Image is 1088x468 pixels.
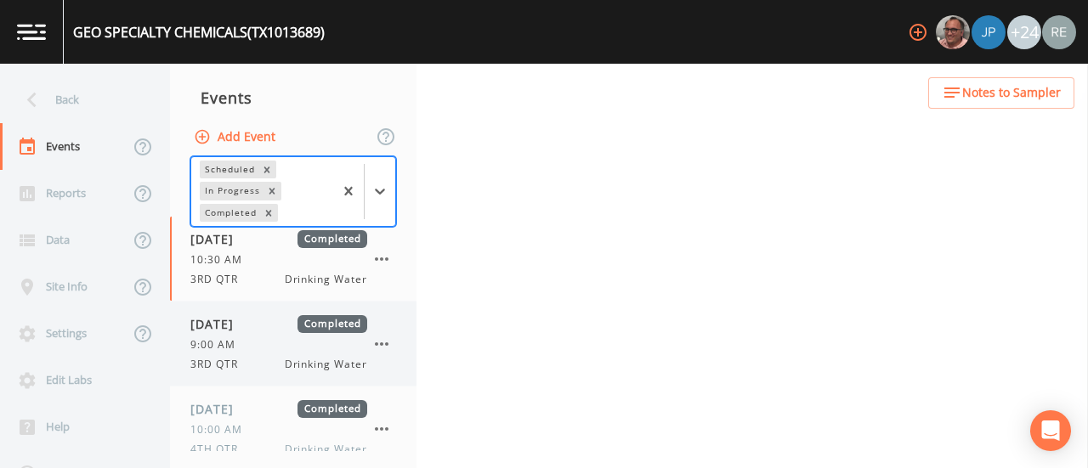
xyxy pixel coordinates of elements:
[190,252,252,268] span: 10:30 AM
[190,315,246,333] span: [DATE]
[935,15,971,49] div: Mike Franklin
[297,230,367,248] span: Completed
[1030,410,1071,451] div: Open Intercom Messenger
[190,442,248,457] span: 4TH QTR
[928,77,1074,109] button: Notes to Sampler
[170,302,416,386] a: [DATE]Completed9:00 AM3RD QTRDrinking Water
[972,15,1006,49] img: 41241ef155101aa6d92a04480b0d0000
[190,357,248,372] span: 3RD QTR
[1007,15,1041,49] div: +24
[190,230,246,248] span: [DATE]
[285,357,367,372] span: Drinking Water
[285,442,367,457] span: Drinking Water
[200,204,259,222] div: Completed
[263,182,281,200] div: Remove In Progress
[73,22,325,42] div: GEO SPECIALTY CHEMICALS (TX1013689)
[971,15,1006,49] div: Joshua gere Paul
[170,217,416,302] a: [DATE]Completed10:30 AM3RD QTRDrinking Water
[190,400,246,418] span: [DATE]
[285,272,367,287] span: Drinking Water
[258,161,276,178] div: Remove Scheduled
[170,76,416,119] div: Events
[962,82,1061,104] span: Notes to Sampler
[297,315,367,333] span: Completed
[936,15,970,49] img: e2d790fa78825a4bb76dcb6ab311d44c
[297,400,367,418] span: Completed
[190,422,252,437] span: 10:00 AM
[190,121,282,153] button: Add Event
[17,24,46,40] img: logo
[259,204,278,222] div: Remove Completed
[200,182,263,200] div: In Progress
[190,272,248,287] span: 3RD QTR
[200,161,258,178] div: Scheduled
[190,337,246,352] span: 9:00 AM
[1042,15,1076,49] img: e720f1e92442e99c2aab0e3b783e6548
